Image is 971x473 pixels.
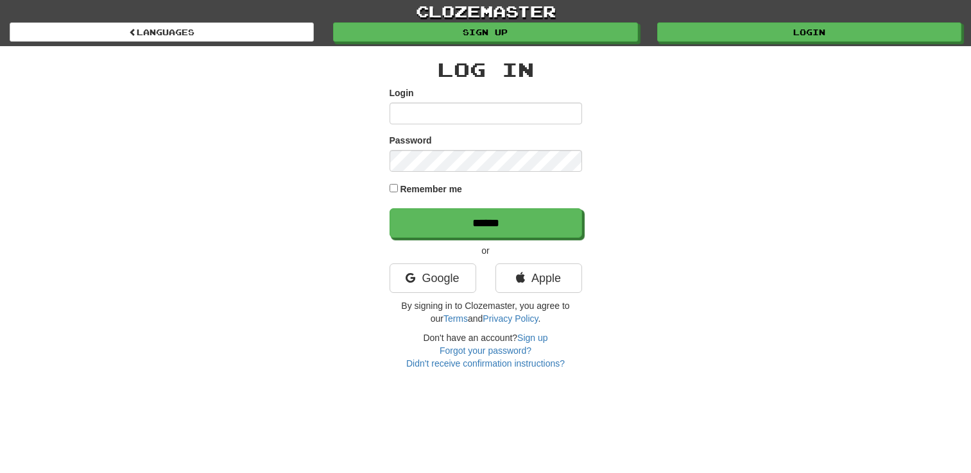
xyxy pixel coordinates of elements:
h2: Log In [390,59,582,80]
a: Sign up [517,333,547,343]
a: Privacy Policy [483,313,538,324]
p: or [390,244,582,257]
a: Languages [10,22,314,42]
p: By signing in to Clozemaster, you agree to our and . [390,299,582,325]
a: Login [657,22,961,42]
label: Remember me [400,183,462,195]
a: Google [390,263,476,293]
a: Sign up [333,22,637,42]
a: Didn't receive confirmation instructions? [406,358,565,369]
div: Don't have an account? [390,331,582,370]
a: Apple [495,263,582,293]
a: Terms [443,313,468,324]
a: Forgot your password? [440,345,531,356]
label: Login [390,87,414,99]
label: Password [390,134,432,147]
